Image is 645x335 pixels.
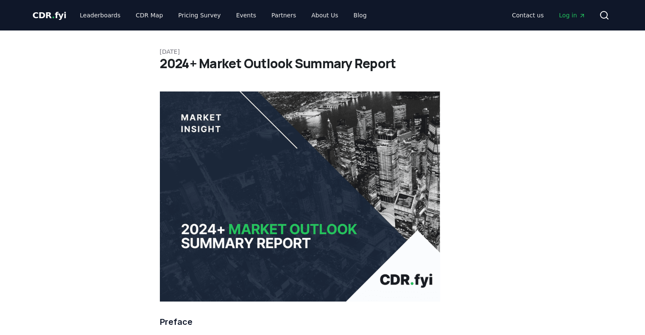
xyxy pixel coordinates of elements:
h3: Preface [160,315,441,329]
nav: Main [505,8,592,23]
span: CDR fyi [33,10,67,20]
h1: 2024+ Market Outlook Summary Report [160,56,486,71]
p: [DATE] [160,47,486,56]
a: Partners [265,8,303,23]
a: Log in [552,8,592,23]
a: About Us [304,8,345,23]
img: blog post image [160,91,441,302]
a: CDR.fyi [33,9,67,21]
a: Pricing Survey [171,8,227,23]
a: Events [229,8,263,23]
a: Contact us [505,8,550,23]
a: CDR Map [129,8,170,23]
a: Blog [347,8,374,23]
a: Leaderboards [73,8,127,23]
span: Log in [559,11,585,19]
span: . [52,10,55,20]
nav: Main [73,8,373,23]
